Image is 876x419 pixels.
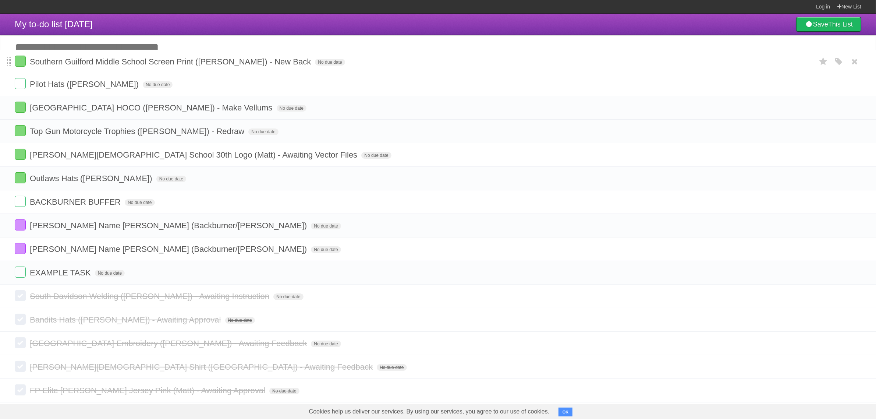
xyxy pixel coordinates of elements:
span: No due date [156,176,186,182]
span: No due date [143,81,173,88]
span: Pilot Hats ([PERSON_NAME]) [30,80,141,89]
span: FP Elite [PERSON_NAME] Jersey Pink (Matt) - Awaiting Approval [30,386,267,395]
span: No due date [248,128,278,135]
span: BACKBURNER BUFFER [30,197,123,207]
label: Done [15,314,26,325]
label: Star task [816,56,830,68]
button: OK [558,408,573,416]
label: Done [15,361,26,372]
label: Done [15,243,26,254]
span: No due date [277,105,306,112]
span: [PERSON_NAME] Name [PERSON_NAME] (Backburner/[PERSON_NAME]) [30,221,309,230]
label: Done [15,337,26,348]
span: No due date [273,293,303,300]
span: South Davidson Welding ([PERSON_NAME]) - Awaiting Instruction [30,292,271,301]
span: No due date [377,364,407,371]
span: Cookies help us deliver our services. By using our services, you agree to our use of cookies. [302,404,557,419]
label: Done [15,125,26,136]
b: This List [828,21,853,28]
span: [GEOGRAPHIC_DATA] HOCO ([PERSON_NAME]) - Make Vellums [30,103,274,112]
label: Done [15,219,26,230]
span: No due date [311,223,341,229]
span: [GEOGRAPHIC_DATA] Embroidery ([PERSON_NAME]) - Awaiting Feedback [30,339,309,348]
span: No due date [95,270,125,277]
label: Done [15,102,26,113]
span: EXAMPLE TASK [30,268,92,277]
span: No due date [311,246,341,253]
span: No due date [315,59,345,66]
span: No due date [361,152,391,159]
span: My to-do list [DATE] [15,19,93,29]
span: No due date [311,341,341,347]
label: Done [15,267,26,278]
a: SaveThis List [796,17,861,32]
label: Done [15,290,26,301]
label: Done [15,78,26,89]
span: Outlaws Hats ([PERSON_NAME]) [30,174,154,183]
span: Top Gun Motorcycle Trophies ([PERSON_NAME]) - Redraw [30,127,246,136]
label: Done [15,384,26,395]
label: Done [15,172,26,183]
span: Southern Guilford Middle School Screen Print ([PERSON_NAME]) - New Back [30,57,313,66]
label: Done [15,149,26,160]
span: [PERSON_NAME][DEMOGRAPHIC_DATA] Shirt ([GEOGRAPHIC_DATA]) - Awaiting Feedback [30,362,375,372]
span: [PERSON_NAME][DEMOGRAPHIC_DATA] School 30th Logo (Matt) - Awaiting Vector Files [30,150,359,159]
label: Done [15,56,26,67]
label: Done [15,196,26,207]
span: No due date [125,199,155,206]
span: [PERSON_NAME] Name [PERSON_NAME] (Backburner/[PERSON_NAME]) [30,244,309,254]
span: No due date [269,388,299,394]
span: No due date [225,317,255,324]
span: Bandits Hats ([PERSON_NAME]) - Awaiting Approval [30,315,223,324]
